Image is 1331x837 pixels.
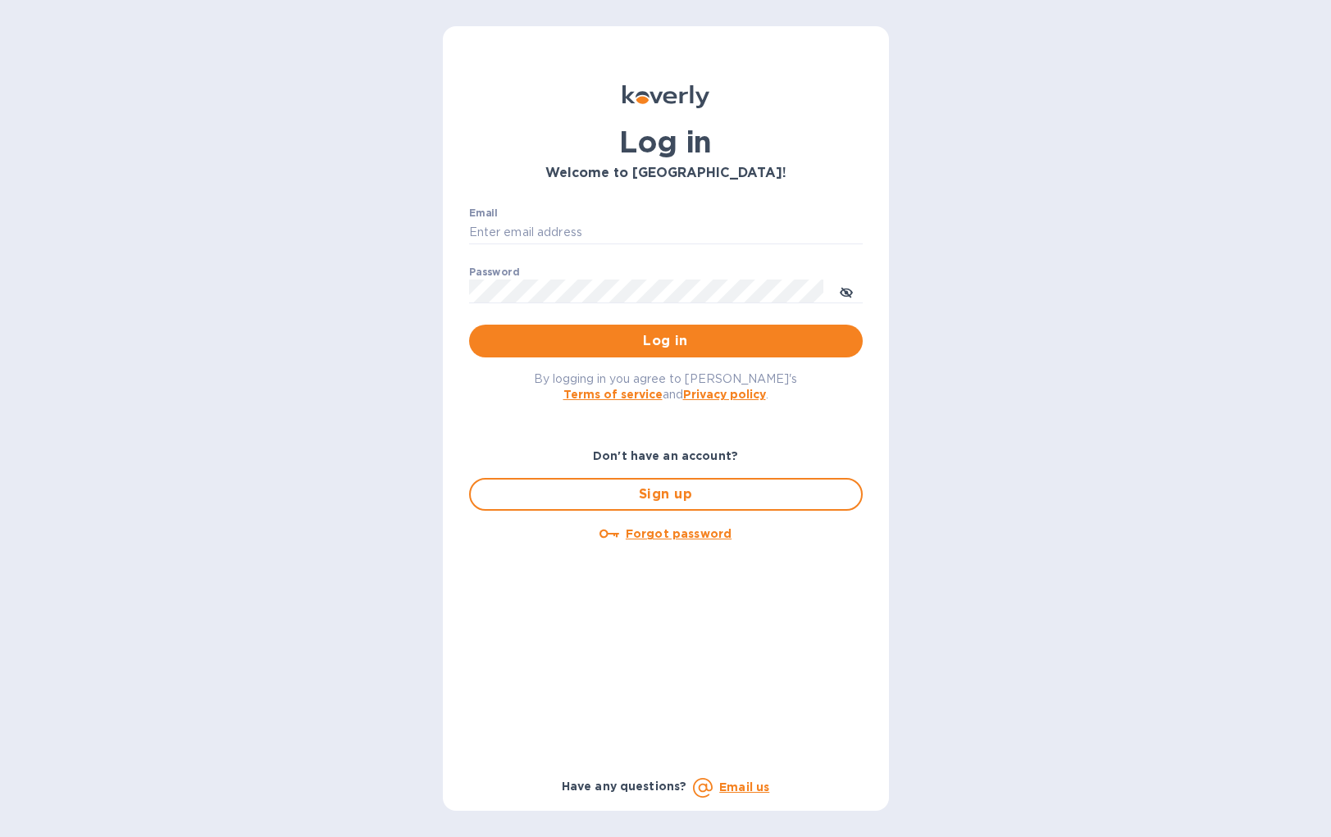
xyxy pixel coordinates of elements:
b: Have any questions? [562,780,687,793]
u: Forgot password [626,527,732,540]
b: Don't have an account? [593,449,738,462]
img: Koverly [622,85,709,108]
span: By logging in you agree to [PERSON_NAME]'s and . [534,372,797,401]
span: Sign up [484,484,848,504]
h3: Welcome to [GEOGRAPHIC_DATA]! [469,166,863,181]
label: Password [469,267,519,277]
button: toggle password visibility [830,275,863,307]
a: Email us [719,780,769,794]
h1: Log in [469,125,863,159]
input: Enter email address [469,221,863,245]
a: Terms of service [563,388,663,401]
label: Email [469,208,498,218]
button: Sign up [469,478,863,511]
a: Privacy policy [683,388,766,401]
button: Log in [469,325,863,357]
span: Log in [482,331,850,351]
